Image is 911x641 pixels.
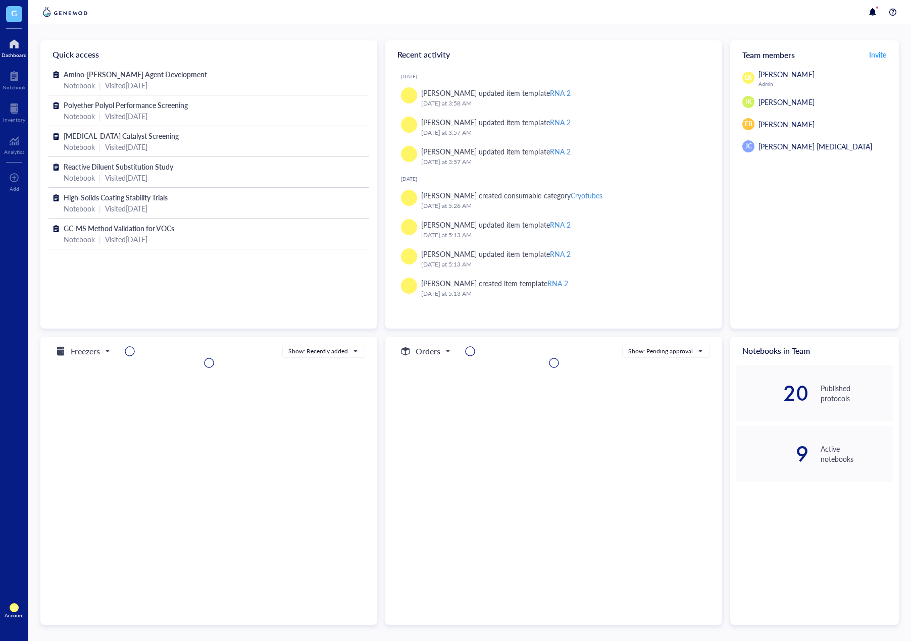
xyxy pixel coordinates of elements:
[421,117,570,128] div: [PERSON_NAME] updated item template
[628,347,693,356] div: Show: Pending approval
[64,111,95,122] div: Notebook
[288,347,348,356] div: Show: Recently added
[64,162,173,172] span: Reactive Diluent Substitution Study
[393,244,714,274] a: [PERSON_NAME] updated item templateRNA 2[DATE] at 5:13 AM
[99,234,101,245] div: |
[730,337,899,365] div: Notebooks in Team
[550,146,571,156] div: RNA 2
[3,117,25,123] div: Inventory
[64,223,174,233] span: GC-MS Method Validation for VOCs
[736,446,808,462] div: 9
[736,385,808,401] div: 20
[416,345,440,357] h5: Orders
[550,117,571,127] div: RNA 2
[2,52,27,58] div: Dashboard
[105,111,147,122] div: Visited [DATE]
[105,172,147,183] div: Visited [DATE]
[421,278,568,289] div: [PERSON_NAME] created item template
[40,6,90,18] img: genemod-logo
[869,49,886,60] span: Invite
[821,444,893,464] div: Active notebooks
[105,141,147,152] div: Visited [DATE]
[421,190,602,201] div: [PERSON_NAME] created consumable category
[758,97,814,107] span: [PERSON_NAME]
[12,605,17,611] span: LR
[550,249,571,259] div: RNA 2
[385,40,722,69] div: Recent activity
[105,203,147,214] div: Visited [DATE]
[393,113,714,142] a: [PERSON_NAME] updated item templateRNA 2[DATE] at 3:57 AM
[3,100,25,123] a: Inventory
[758,69,814,79] span: [PERSON_NAME]
[64,141,95,152] div: Notebook
[64,100,188,110] span: Polyether Polyol Performance Screening
[421,289,706,299] div: [DATE] at 5:13 AM
[421,98,706,109] div: [DATE] at 3:58 AM
[745,142,752,151] span: JC
[421,146,570,157] div: [PERSON_NAME] updated item template
[421,201,706,211] div: [DATE] at 5:26 AM
[869,46,887,63] button: Invite
[401,73,714,79] div: [DATE]
[64,80,95,91] div: Notebook
[10,186,19,192] div: Add
[64,234,95,245] div: Notebook
[421,219,570,230] div: [PERSON_NAME] updated item template
[71,345,100,357] h5: Freezers
[5,612,24,618] div: Account
[421,259,706,270] div: [DATE] at 5:13 AM
[105,234,147,245] div: Visited [DATE]
[393,274,714,303] a: [PERSON_NAME] created item templateRNA 2[DATE] at 5:13 AM
[3,84,26,90] div: Notebook
[401,176,714,182] div: [DATE]
[730,40,899,69] div: Team members
[105,80,147,91] div: Visited [DATE]
[745,97,751,106] span: IK
[758,141,872,151] span: [PERSON_NAME] [MEDICAL_DATA]
[547,278,568,288] div: RNA 2
[393,83,714,113] a: [PERSON_NAME] updated item templateRNA 2[DATE] at 3:58 AM
[99,111,101,122] div: |
[393,215,714,244] a: [PERSON_NAME] updated item templateRNA 2[DATE] at 5:13 AM
[4,149,24,155] div: Analytics
[550,220,571,230] div: RNA 2
[745,73,752,82] span: LR
[64,172,95,183] div: Notebook
[393,186,714,215] a: [PERSON_NAME] created consumable categoryCryotubes[DATE] at 5:26 AM
[64,192,168,202] span: High-Solids Coating Stability Trials
[2,36,27,58] a: Dashboard
[99,141,101,152] div: |
[421,87,570,98] div: [PERSON_NAME] updated item template
[421,248,570,259] div: [PERSON_NAME] updated item template
[758,119,814,129] span: [PERSON_NAME]
[64,69,207,79] span: Amino-[PERSON_NAME] Agent Development
[393,142,714,171] a: [PERSON_NAME] updated item templateRNA 2[DATE] at 3:57 AM
[421,128,706,138] div: [DATE] at 3:57 AM
[3,68,26,90] a: Notebook
[64,131,179,141] span: [MEDICAL_DATA] Catalyst Screening
[550,88,571,98] div: RNA 2
[99,203,101,214] div: |
[421,230,706,240] div: [DATE] at 5:13 AM
[758,81,893,87] div: Admin
[4,133,24,155] a: Analytics
[64,203,95,214] div: Notebook
[571,190,602,200] div: Cryotubes
[99,80,101,91] div: |
[821,383,893,403] div: Published protocols
[40,40,377,69] div: Quick access
[745,120,752,129] span: EB
[421,157,706,167] div: [DATE] at 3:57 AM
[11,7,17,19] span: G
[99,172,101,183] div: |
